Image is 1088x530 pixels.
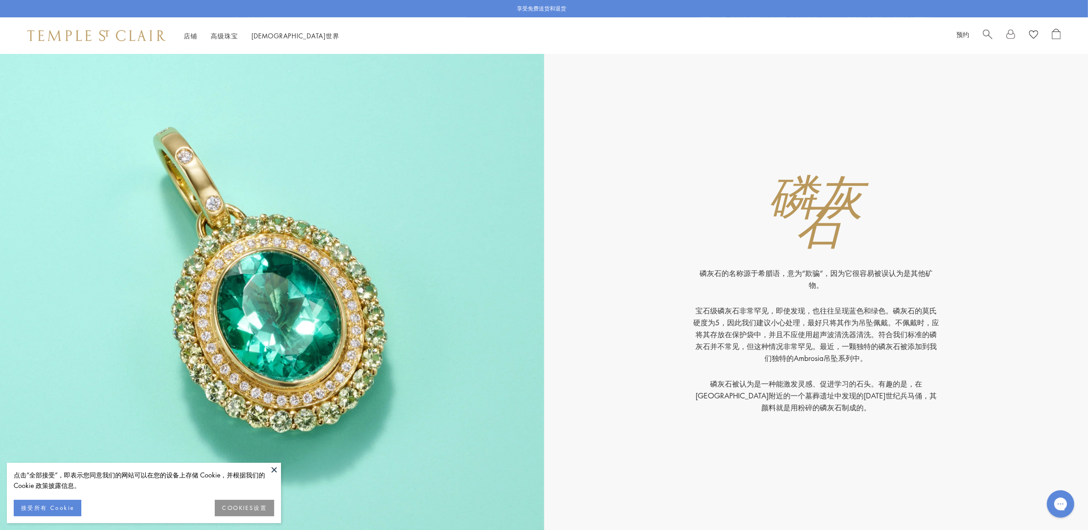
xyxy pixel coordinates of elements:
[211,31,238,40] a: 高级珠宝高级珠宝
[1029,29,1038,42] a: 查看愿望清单
[695,379,937,413] font: 磷灰石被认为是一种能激发灵感、促进学习的石头。有趣的是，在[GEOGRAPHIC_DATA]附近的一个墓葬遗址中发现的[DATE]世纪兵马俑，其颜料就是用粉碎的磷灰石制成的。
[14,500,81,516] button: 接受所有 Cookie
[693,306,939,363] font: 宝石级磷灰石非常罕见，即使发现，也往往呈现蓝色和绿色。磷灰石的莫氏硬度为5，因此我们建议小心处理，最好只将其作为吊坠佩戴。不佩戴时，应将其存放在保护袋中，并且不应使用超声波清洗器清洗。符合我们标...
[252,31,340,40] a: [DEMOGRAPHIC_DATA]世界[DEMOGRAPHIC_DATA]世界
[700,268,933,290] font: 磷灰石的名称源于希腊语，意为“欺骗”，因为它很容易被误认为是其他矿物。
[222,504,267,512] font: COOKIES设置
[983,29,992,42] a: 搜索
[1052,29,1061,42] a: 打开购物袋
[769,175,864,259] font: 磷灰石
[21,504,74,512] font: 接受所有 Cookie
[956,30,969,39] a: 预约
[517,5,567,12] font: 享受免费送货和退货
[14,470,265,490] font: 点击“全部接受”，即表示您同意我们的网站可以在您的设备上存储 Cookie，并根据我们的 Cookie 政策披露信息。
[184,30,340,42] nav: 主导航
[252,31,340,40] font: [DEMOGRAPHIC_DATA]世界
[1042,487,1079,521] iframe: Gorgias 实时聊天信使
[211,31,238,40] font: 高级珠宝
[215,500,274,516] button: COOKIES设置
[184,31,197,40] a: 店铺店铺
[184,31,197,40] font: 店铺
[27,30,165,41] img: 圣克莱尔寺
